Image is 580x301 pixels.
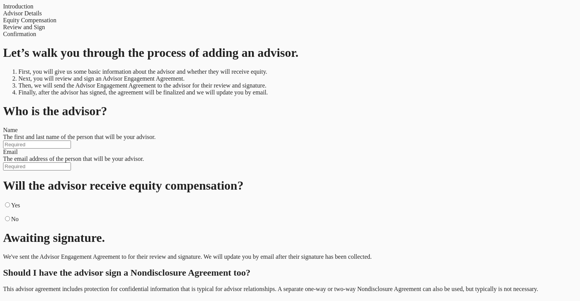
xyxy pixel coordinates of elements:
li: First, you will give us some basic information about the advisor and whether they will receive eq... [18,68,577,75]
li: Finally, after the advisor has signed, the agreement will be finalized and we will update you by ... [18,89,577,96]
h1: Awaiting signature. [3,231,577,245]
label: Email [3,149,577,162]
span: Equity Compensation [3,17,56,23]
input: Required [3,141,71,149]
h1: Who is the advisor? [3,104,577,118]
div: The email address of the person that will be your advisor. [3,155,577,162]
div: The first and last name of the person that will be your advisor. [3,134,577,141]
span: Review and Sign [3,24,45,30]
span: Introduction [3,3,33,10]
input: Required [3,162,71,170]
li: Next, you will review and sign an Advisor Engagement Agreement. [18,75,577,82]
p: This advisor agreement includes protection for confidential information that is typical for advis... [3,286,577,293]
li: Then, we will send the Advisor Engagement Agreement to the advisor for their review and signature. [18,82,577,89]
label: Name [3,127,577,141]
label: Yes [11,202,20,208]
span: Confirmation [3,31,36,37]
span: Advisor Details [3,10,42,17]
label: No [11,216,19,222]
p: We've sent the Advisor Engagement Agreement to for their review and signature. We will update you... [3,253,577,260]
h1: Will the advisor receive equity compensation? [3,179,577,193]
h1: Let’s walk you through the process of adding an advisor. [3,46,577,60]
h2: Should I have the advisor sign a Nondisclosure Agreement too? [3,268,577,278]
